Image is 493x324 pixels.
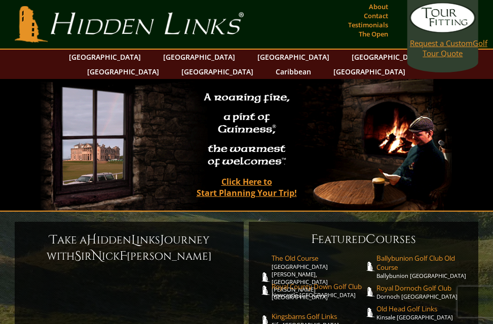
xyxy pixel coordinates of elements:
a: Testimonials [346,18,391,32]
span: H [87,232,97,248]
span: S [74,248,81,264]
span: T [50,232,57,248]
span: Kingsbarns Golf Links [272,312,363,321]
a: [GEOGRAPHIC_DATA] [64,50,146,64]
span: Request a Custom [410,38,473,48]
span: F [120,248,127,264]
h2: A roaring fire, a pint of Guinness , the warmest of welcomes™. [199,88,295,173]
a: [GEOGRAPHIC_DATA] [347,50,429,64]
a: Old Head Golf LinksKinsale [GEOGRAPHIC_DATA] [376,304,468,321]
span: L [131,232,136,248]
a: [GEOGRAPHIC_DATA] [252,50,334,64]
span: The Old Course [272,254,363,263]
h6: eatured ourses [259,231,468,248]
span: Royal Dornoch Golf Club [376,283,468,293]
h6: ake a idden inks ourney with ir ick [PERSON_NAME] [25,232,234,264]
a: [GEOGRAPHIC_DATA] [158,50,240,64]
a: [GEOGRAPHIC_DATA] [82,64,164,79]
a: The Open [356,27,391,41]
a: Caribbean [271,64,316,79]
span: Old Head Golf Links [376,304,468,313]
a: Royal County Down Golf ClubNewcastle [GEOGRAPHIC_DATA] [272,282,363,299]
a: Contact [361,9,391,23]
a: [GEOGRAPHIC_DATA] [176,64,258,79]
span: Ballybunion Golf Club Old Course [376,254,468,272]
a: Click Here toStart Planning Your Trip! [186,173,307,202]
a: Ballybunion Golf Club Old CourseBallybunion [GEOGRAPHIC_DATA] [376,254,468,279]
a: Request a CustomGolf Tour Quote [410,3,476,58]
a: The Old Course[GEOGRAPHIC_DATA][PERSON_NAME], [GEOGRAPHIC_DATA][PERSON_NAME] [GEOGRAPHIC_DATA] [272,254,363,301]
a: [GEOGRAPHIC_DATA] [328,64,410,79]
span: C [366,231,376,248]
span: F [311,231,318,248]
span: N [92,248,102,264]
span: Royal County Down Golf Club [272,282,363,291]
a: Royal Dornoch Golf ClubDornoch [GEOGRAPHIC_DATA] [376,283,468,300]
span: J [160,232,164,248]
